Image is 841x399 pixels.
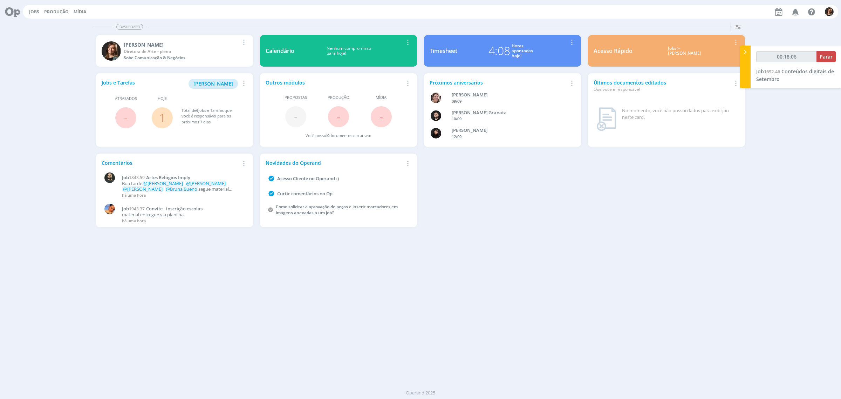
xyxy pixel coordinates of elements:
a: Acesso Cliente no Operand :) [277,175,339,182]
span: 12/09 [452,134,461,139]
button: Produção [42,9,71,15]
img: P [104,173,115,183]
a: Jobs [29,9,39,15]
span: 1843.59 [129,175,145,181]
span: - [337,109,340,124]
span: 1692.46 [764,68,780,75]
div: Luana da Silva de Andrade [452,127,565,134]
a: Job1692.46Conteúdos digitais de Setembro [756,68,834,82]
div: Timesheet [430,47,457,55]
div: Total de Jobs e Tarefas que você é responsável para os próximos 7 dias [182,108,240,125]
button: Jobs [27,9,41,15]
span: Hoje [158,96,167,102]
a: Job1943.37Convite - inscrição escolas [122,206,244,212]
div: Acesso Rápido [594,47,633,55]
span: @[PERSON_NAME] [143,180,183,187]
span: Dashboard [116,24,143,30]
div: Bruno Corralo Granata [452,109,565,116]
div: Horas apontadas hoje! [512,43,533,59]
span: 1943.37 [129,206,145,212]
a: Produção [44,9,69,15]
div: Últimos documentos editados [594,79,731,93]
span: - [294,109,298,124]
div: Comentários [102,159,239,167]
span: @[PERSON_NAME] [186,180,226,187]
a: Mídia [74,9,86,15]
div: Aline Beatriz Jackisch [452,92,565,99]
span: - [380,109,383,124]
span: Artes Relógios Imply [146,174,190,181]
span: Propostas [285,95,307,101]
a: [PERSON_NAME] [189,80,238,87]
div: Você possui documentos em atraso [306,133,371,139]
img: dashboard_not_found.png [596,107,616,131]
div: No momento, você não possui dados para exibição neste card. [622,107,737,121]
div: Calendário [266,47,294,55]
button: L [825,6,834,18]
span: @[PERSON_NAME] [123,186,163,192]
span: 09/09 [452,99,461,104]
div: Sobe Comunicação & Negócios [124,55,239,61]
span: 6 [196,108,198,113]
a: Curtir comentários no Op [277,190,333,197]
span: Convite - inscrição escolas [146,205,203,212]
span: há uma hora [122,218,146,223]
a: Como solicitar a aprovação de peças e inserir marcadores em imagens anexadas a um job? [276,204,398,216]
img: A [431,93,441,103]
span: - [124,110,128,125]
div: Nenhum compromisso para hoje! [294,46,403,56]
div: Que você é responsável [594,86,731,93]
span: Conteúdos digitais de Setembro [756,68,834,82]
span: [PERSON_NAME] [193,80,233,87]
img: L [825,7,834,16]
span: Atrasados [115,96,137,102]
span: @Bruna Bueno [166,186,197,192]
button: Mídia [71,9,88,15]
span: Parar [820,53,833,60]
img: B [431,110,441,121]
span: 10/09 [452,116,461,121]
a: Timesheet4:08Horasapontadashoje! [424,35,581,67]
img: L [431,128,441,138]
div: Próximos aniversários [430,79,567,86]
button: [PERSON_NAME] [189,79,238,89]
p: material entregue via planilha [122,212,244,218]
div: Novidades do Operand [266,159,403,167]
div: Jobs e Tarefas [102,79,239,89]
div: Letícia Frantz [124,41,239,48]
a: Job1843.59Artes Relógios Imply [122,175,244,181]
a: 1 [159,110,165,125]
div: 4:08 [488,42,510,59]
div: Outros módulos [266,79,403,86]
span: Produção [328,95,349,101]
button: Parar [816,51,836,62]
img: L [104,204,115,214]
div: Diretora de Arte - pleno [124,48,239,55]
div: Jobs > [PERSON_NAME] [638,46,731,56]
span: 0 [327,133,329,138]
span: Mídia [376,95,387,101]
img: L [102,41,121,61]
p: Boa tarde segue material ajustado [122,181,244,192]
a: L[PERSON_NAME]Diretora de Arte - plenoSobe Comunicação & Negócios [96,35,253,67]
span: há uma hora [122,192,146,198]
